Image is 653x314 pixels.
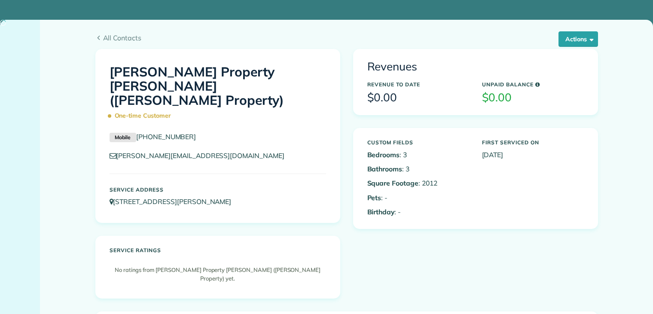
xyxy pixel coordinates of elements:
b: Bathrooms [367,165,403,173]
h5: First Serviced On [482,140,584,145]
h5: Service Address [110,187,326,192]
h3: $0.00 [367,91,469,104]
h5: Service ratings [110,247,326,253]
b: Birthday [367,207,395,216]
h5: Revenue to Date [367,82,469,87]
b: Bedrooms [367,150,400,159]
p: : 2012 [367,178,469,188]
a: [STREET_ADDRESS][PERSON_NAME] [110,197,240,206]
h3: Revenues [367,61,584,73]
p: No ratings from [PERSON_NAME] Property [PERSON_NAME] ([PERSON_NAME] Property) yet. [114,266,322,283]
span: One-time Customer [110,108,175,123]
p: [DATE] [482,150,584,160]
p: : 3 [367,164,469,174]
h5: Custom Fields [367,140,469,145]
b: Pets [367,193,381,202]
b: Square Footage [367,179,418,187]
a: [PERSON_NAME][EMAIL_ADDRESS][DOMAIN_NAME] [110,151,293,160]
a: Mobile[PHONE_NUMBER] [110,132,196,141]
h1: [PERSON_NAME] Property [PERSON_NAME] ([PERSON_NAME] Property) [110,65,326,123]
small: Mobile [110,133,136,142]
button: Actions [558,31,598,47]
h5: Unpaid Balance [482,82,584,87]
p: : - [367,193,469,203]
h3: $0.00 [482,91,584,104]
span: All Contacts [103,33,598,43]
p: : - [367,207,469,217]
p: : 3 [367,150,469,160]
a: All Contacts [95,33,598,43]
